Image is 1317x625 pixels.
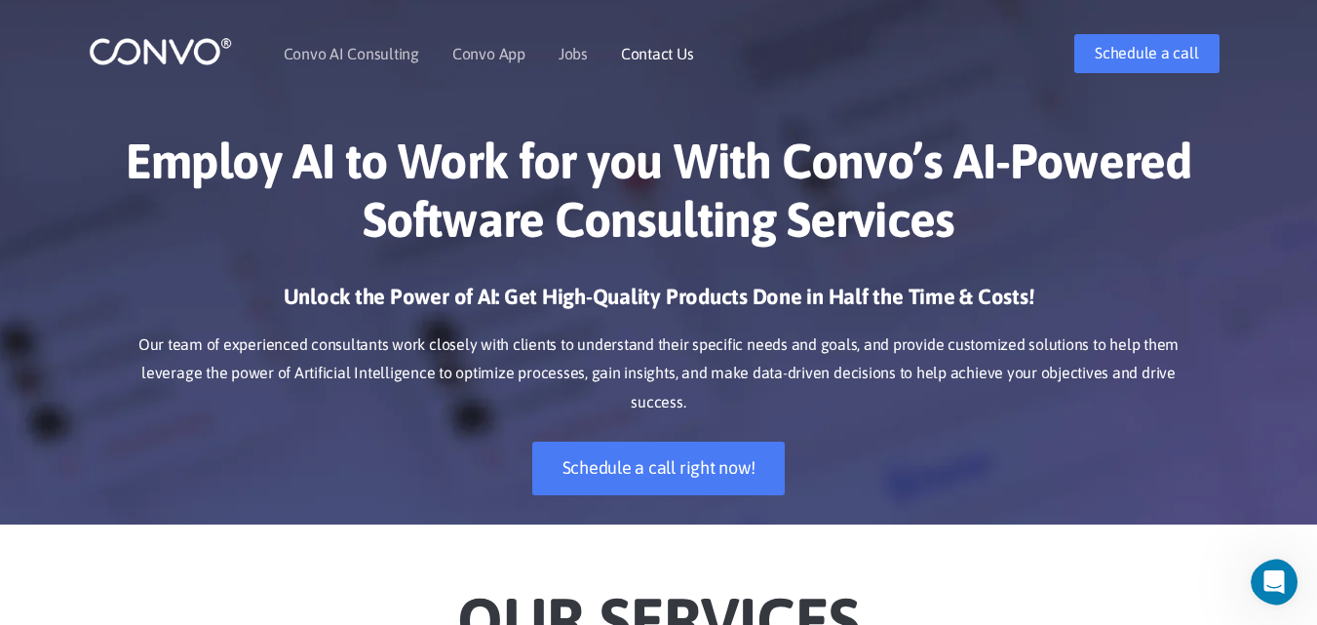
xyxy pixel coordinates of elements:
h1: Employ AI to Work for you With Convo’s AI-Powered Software Consulting Services [118,132,1200,263]
iframe: Intercom live chat [1251,559,1311,605]
a: Schedule a call [1074,34,1219,73]
img: logo_1.png [89,36,232,66]
a: Convo AI Consulting [284,46,419,61]
a: Schedule a call right now! [532,442,786,495]
a: Contact Us [621,46,694,61]
h3: Unlock the Power of AI: Get High-Quality Products Done in Half the Time & Costs! [118,283,1200,326]
a: Jobs [559,46,588,61]
p: Our team of experienced consultants work closely with clients to understand their specific needs ... [118,331,1200,418]
a: Convo App [452,46,525,61]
